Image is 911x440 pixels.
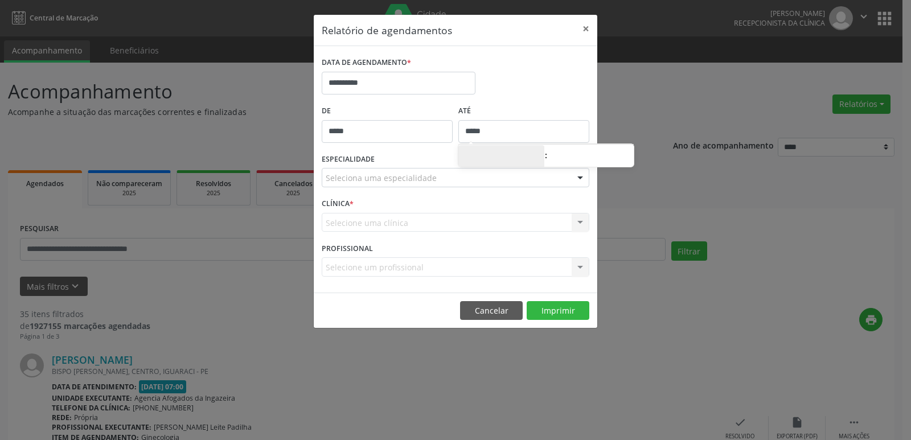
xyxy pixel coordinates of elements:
[322,240,373,257] label: PROFISSIONAL
[322,102,453,120] label: De
[544,144,548,167] span: :
[527,301,589,320] button: Imprimir
[322,23,452,38] h5: Relatório de agendamentos
[460,301,523,320] button: Cancelar
[458,145,544,168] input: Hour
[548,145,634,168] input: Minute
[326,172,437,184] span: Seleciona uma especialidade
[322,195,354,213] label: CLÍNICA
[574,15,597,43] button: Close
[322,54,411,72] label: DATA DE AGENDAMENTO
[458,102,589,120] label: ATÉ
[322,151,375,168] label: ESPECIALIDADE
